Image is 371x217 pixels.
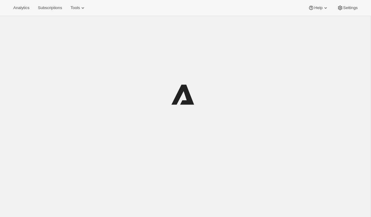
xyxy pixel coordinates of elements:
span: Tools [70,5,80,10]
button: Analytics [10,4,33,12]
button: Settings [334,4,361,12]
button: Help [304,4,332,12]
button: Subscriptions [34,4,66,12]
span: Subscriptions [38,5,62,10]
span: Settings [343,5,358,10]
span: Analytics [13,5,29,10]
span: Help [314,5,322,10]
button: Tools [67,4,89,12]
